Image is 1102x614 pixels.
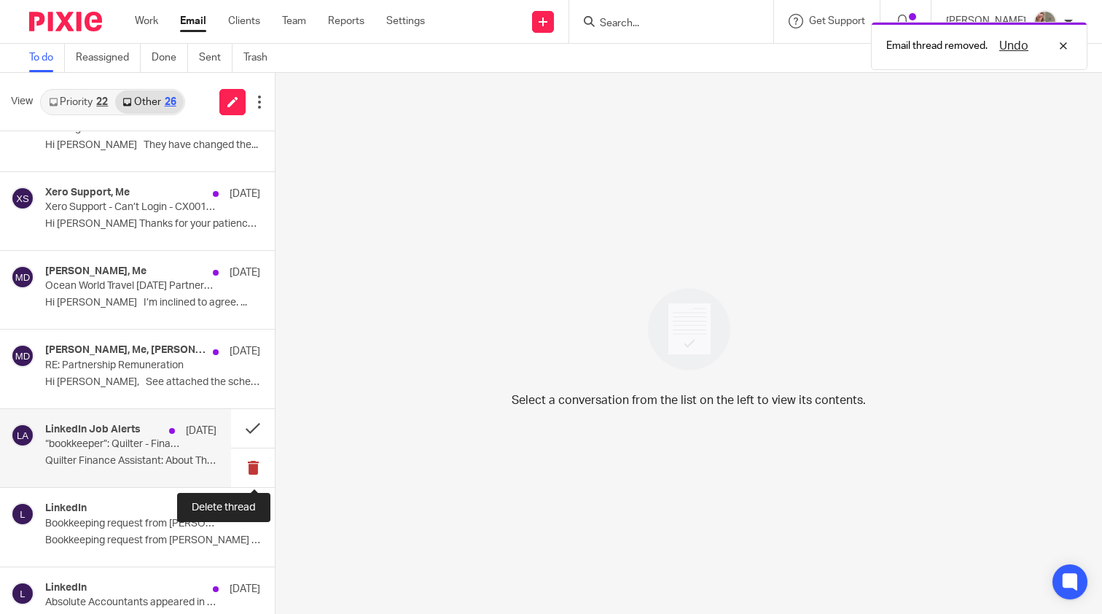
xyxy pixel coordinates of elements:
[45,265,146,278] h4: [PERSON_NAME], Me
[45,187,130,199] h4: Xero Support, Me
[328,14,364,28] a: Reports
[386,14,425,28] a: Settings
[45,582,87,594] h4: LinkedIn
[11,502,34,526] img: svg%3E
[96,97,108,107] div: 22
[45,280,217,292] p: Ocean World Travel [DATE] Partnership accounts.
[11,94,33,109] span: View
[165,97,176,107] div: 26
[29,44,65,72] a: To do
[45,455,216,467] p: Quilter Finance Assistant: About The...
[76,44,141,72] a: Reassigned
[45,376,260,389] p: Hi [PERSON_NAME], See attached the schedules. ...
[45,139,260,152] p: Hi [PERSON_NAME] They have changed the...
[995,37,1033,55] button: Undo
[135,14,158,28] a: Work
[29,12,102,31] img: Pixie
[42,90,115,114] a: Priority22
[1033,10,1057,34] img: A3ABFD03-94E6-44F9-A09D-ED751F5F1762.jpeg
[886,39,988,53] p: Email thread removed.
[11,265,34,289] img: svg%3E
[45,201,217,214] p: Xero Support - Can’t Login - CX0017070076
[186,424,216,438] p: [DATE]
[512,392,866,409] p: Select a conversation from the list on the left to view its contents.
[230,582,260,596] p: [DATE]
[45,360,217,372] p: RE: Partnership Remuneration
[199,44,232,72] a: Sent
[45,502,87,515] h4: LinkedIn
[230,187,260,201] p: [DATE]
[230,344,260,359] p: [DATE]
[230,502,260,517] p: [DATE]
[282,14,306,28] a: Team
[228,14,260,28] a: Clients
[45,535,260,547] p: Bookkeeping request from [PERSON_NAME] and...
[45,218,260,230] p: Hi [PERSON_NAME] Thanks for your patience while...
[152,44,188,72] a: Done
[115,90,183,114] a: Other26
[45,424,141,436] h4: LinkedIn Job Alerts
[243,44,278,72] a: Trash
[11,424,34,447] img: svg%3E
[45,518,217,530] p: Bookkeeping request from [PERSON_NAME] and other clients are available. Show Requests.
[180,14,206,28] a: Email
[11,582,34,605] img: svg%3E
[45,344,206,357] h4: [PERSON_NAME], Me, [PERSON_NAME]
[45,438,182,451] p: “bookkeeper”: Quilter - Finance Assistant and more
[11,344,34,368] img: svg%3E
[11,187,34,210] img: svg%3E
[230,265,260,280] p: [DATE]
[45,596,217,609] p: Absolute Accountants appeared in 24 searches this week. Review your analytics to stay updated on ...
[45,297,260,309] p: Hi [PERSON_NAME] I’m inclined to agree. ...
[638,279,740,380] img: image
